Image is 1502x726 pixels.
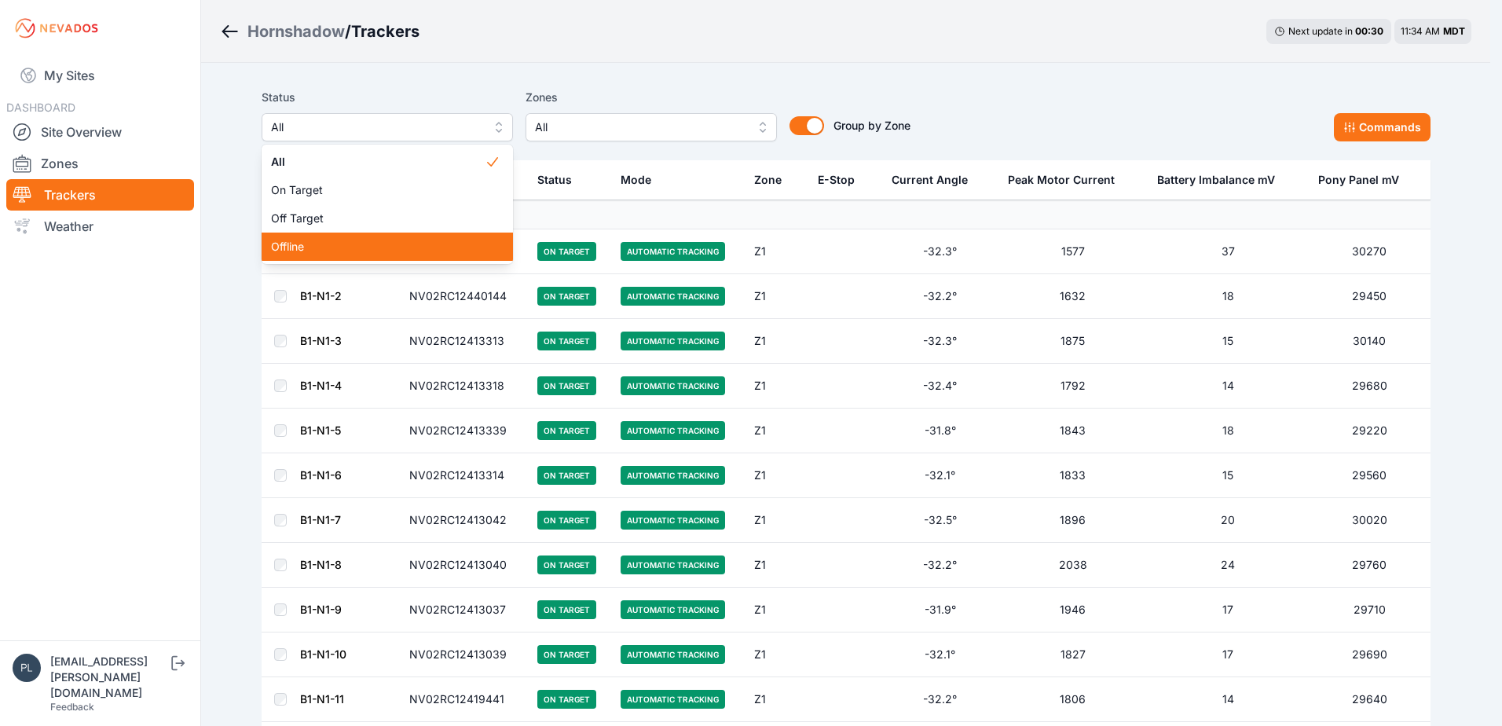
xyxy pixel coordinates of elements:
span: On Target [271,182,485,198]
span: All [271,118,482,137]
div: All [262,145,513,264]
span: Off Target [271,211,485,226]
span: Offline [271,239,485,255]
span: All [271,154,485,170]
button: All [262,113,513,141]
